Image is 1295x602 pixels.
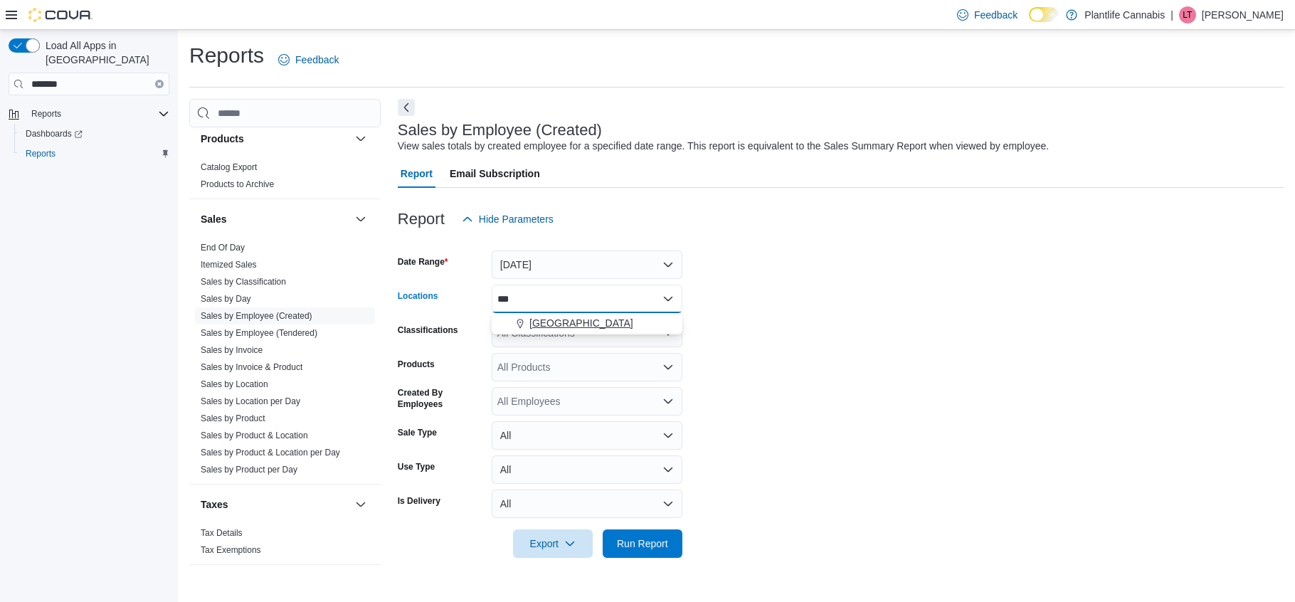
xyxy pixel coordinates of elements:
[40,38,169,67] span: Load All Apps in [GEOGRAPHIC_DATA]
[1029,7,1059,22] input: Dark Mode
[201,413,265,423] a: Sales by Product
[20,145,169,162] span: Reports
[201,162,257,172] a: Catalog Export
[201,294,251,304] a: Sales by Day
[189,524,381,564] div: Taxes
[1170,6,1173,23] p: |
[9,98,169,201] nav: Complex example
[201,327,317,339] span: Sales by Employee (Tendered)
[398,324,458,336] label: Classifications
[662,396,674,407] button: Open list of options
[352,496,369,513] button: Taxes
[201,277,286,287] a: Sales by Classification
[26,128,83,139] span: Dashboards
[26,105,67,122] button: Reports
[492,313,682,334] button: [GEOGRAPHIC_DATA]
[492,313,682,334] div: Choose from the following options
[26,148,55,159] span: Reports
[401,159,433,188] span: Report
[189,159,381,199] div: Products
[201,379,268,389] a: Sales by Location
[479,212,554,226] span: Hide Parameters
[492,250,682,279] button: [DATE]
[951,1,1023,29] a: Feedback
[201,464,297,475] span: Sales by Product per Day
[201,448,340,458] a: Sales by Product & Location per Day
[189,41,264,70] h1: Reports
[201,413,265,424] span: Sales by Product
[492,421,682,450] button: All
[662,361,674,373] button: Open list of options
[201,132,349,146] button: Products
[603,529,682,558] button: Run Report
[201,545,261,555] a: Tax Exemptions
[398,122,602,139] h3: Sales by Employee (Created)
[14,124,175,144] a: Dashboards
[201,344,263,356] span: Sales by Invoice
[398,211,445,228] h3: Report
[450,159,540,188] span: Email Subscription
[201,260,257,270] a: Itemized Sales
[201,431,308,440] a: Sales by Product & Location
[456,205,559,233] button: Hide Parameters
[201,430,308,441] span: Sales by Product & Location
[492,455,682,484] button: All
[295,53,339,67] span: Feedback
[1084,6,1165,23] p: Plantlife Cannabis
[189,239,381,484] div: Sales
[31,108,61,120] span: Reports
[974,8,1017,22] span: Feedback
[529,316,633,330] span: [GEOGRAPHIC_DATA]
[201,396,300,406] a: Sales by Location per Day
[20,125,169,142] span: Dashboards
[201,259,257,270] span: Itemized Sales
[201,544,261,556] span: Tax Exemptions
[201,132,244,146] h3: Products
[201,328,317,338] a: Sales by Employee (Tendered)
[201,527,243,539] span: Tax Details
[398,99,415,116] button: Next
[201,528,243,538] a: Tax Details
[662,293,674,305] button: Close list of options
[20,125,88,142] a: Dashboards
[513,529,593,558] button: Export
[273,46,344,74] a: Feedback
[14,144,175,164] button: Reports
[201,212,349,226] button: Sales
[398,359,435,370] label: Products
[201,162,257,173] span: Catalog Export
[1179,6,1196,23] div: Logan Tisdel
[398,427,437,438] label: Sale Type
[201,396,300,407] span: Sales by Location per Day
[352,211,369,228] button: Sales
[522,529,584,558] span: Export
[201,243,245,253] a: End Of Day
[201,179,274,190] span: Products to Archive
[201,379,268,390] span: Sales by Location
[201,447,340,458] span: Sales by Product & Location per Day
[201,345,263,355] a: Sales by Invoice
[155,80,164,88] button: Clear input
[201,497,228,512] h3: Taxes
[398,256,448,268] label: Date Range
[617,537,668,551] span: Run Report
[28,8,92,22] img: Cova
[201,311,312,321] a: Sales by Employee (Created)
[398,387,486,410] label: Created By Employees
[398,139,1049,154] div: View sales totals by created employee for a specified date range. This report is equivalent to th...
[201,293,251,305] span: Sales by Day
[201,465,297,475] a: Sales by Product per Day
[201,242,245,253] span: End Of Day
[492,490,682,518] button: All
[201,276,286,287] span: Sales by Classification
[352,130,369,147] button: Products
[201,179,274,189] a: Products to Archive
[398,495,440,507] label: Is Delivery
[1183,6,1192,23] span: LT
[3,104,175,124] button: Reports
[20,145,61,162] a: Reports
[201,212,227,226] h3: Sales
[398,461,435,472] label: Use Type
[201,497,349,512] button: Taxes
[201,310,312,322] span: Sales by Employee (Created)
